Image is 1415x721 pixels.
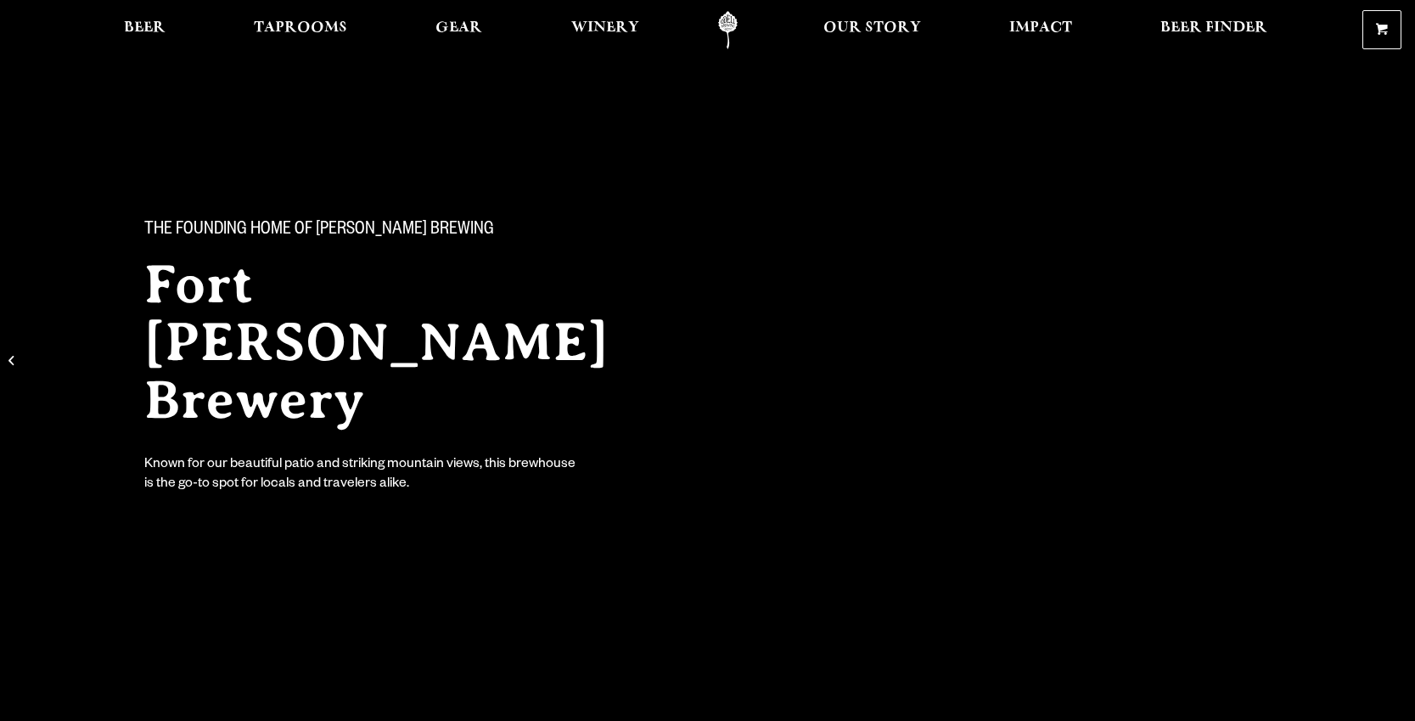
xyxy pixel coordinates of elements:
a: Our Story [812,11,932,49]
h2: Fort [PERSON_NAME] Brewery [144,256,674,429]
span: Our Story [823,21,921,35]
span: Gear [435,21,482,35]
a: Gear [424,11,493,49]
a: Winery [560,11,650,49]
span: Beer Finder [1160,21,1267,35]
a: Beer [113,11,177,49]
span: Winery [571,21,639,35]
span: Taprooms [254,21,347,35]
span: Beer [124,21,166,35]
a: Odell Home [696,11,760,49]
span: Impact [1009,21,1072,35]
a: Taprooms [243,11,358,49]
a: Impact [998,11,1083,49]
a: Beer Finder [1149,11,1278,49]
span: The Founding Home of [PERSON_NAME] Brewing [144,220,494,242]
div: Known for our beautiful patio and striking mountain views, this brewhouse is the go-to spot for l... [144,456,579,495]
